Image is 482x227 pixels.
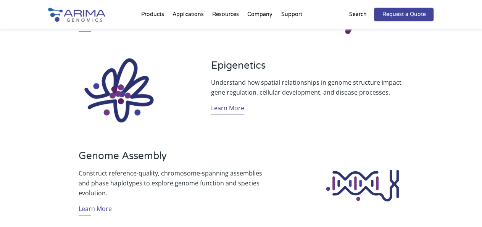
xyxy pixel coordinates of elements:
p: Understand how spatial relationships in genome structure impact gene regulation, cellular develop... [211,77,403,97]
div: Widget chat [444,190,482,227]
a: Request a Quote [374,8,434,21]
p: Construct reference-quality, chromosome-spanning assemblies and phase haplotypes to explore genom... [79,168,271,198]
a: Learn More [211,103,244,115]
p: Search [349,10,366,19]
img: Genome Assembly_Icon_Arima Genomics [321,164,405,207]
h3: Genome Assembly [79,150,271,168]
img: Epigenetics_Icon_Arima Genomics [76,50,161,131]
img: Arima-Genomics-logo [48,8,105,22]
a: Learn More [79,203,112,215]
h3: Epigenetics [211,60,403,77]
iframe: Chat Widget [444,190,482,227]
